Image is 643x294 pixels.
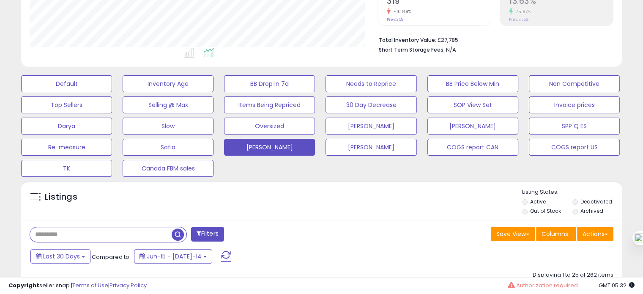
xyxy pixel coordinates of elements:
[30,249,90,264] button: Last 30 Days
[530,198,546,205] label: Active
[21,75,112,92] button: Default
[577,227,613,241] button: Actions
[387,17,403,22] small: Prev: 358
[224,139,315,156] button: [PERSON_NAME]
[224,96,315,113] button: Items Being Repriced
[326,118,416,135] button: [PERSON_NAME]
[599,281,635,289] span: 2025-08-14 05:32 GMT
[43,252,80,261] span: Last 30 Days
[580,207,603,214] label: Archived
[379,34,607,44] li: £27,785
[509,17,528,22] small: Prev: 7.75%
[109,281,147,289] a: Privacy Policy
[8,282,147,290] div: seller snap | |
[45,191,77,203] h5: Listings
[446,46,456,54] span: N/A
[529,75,620,92] button: Non Competitive
[529,118,620,135] button: SPP Q ES
[427,75,518,92] button: BB Price Below Min
[21,118,112,135] button: Darya
[427,139,518,156] button: COGS report CAN
[147,252,202,261] span: Jun-15 - [DATE]-14
[513,8,531,15] small: 75.87%
[123,118,213,135] button: Slow
[536,227,576,241] button: Columns
[326,75,416,92] button: Needs to Reprice
[224,118,315,135] button: Oversized
[123,96,213,113] button: Selling @ Max
[529,96,620,113] button: Invoice prices
[8,281,39,289] strong: Copyright
[427,96,518,113] button: SOP View Set
[542,230,568,238] span: Columns
[326,96,416,113] button: 30 Day Decrease
[92,253,131,261] span: Compared to:
[391,8,412,15] small: -10.89%
[21,96,112,113] button: Top Sellers
[427,118,518,135] button: [PERSON_NAME]
[72,281,108,289] a: Terms of Use
[580,198,612,205] label: Deactivated
[379,46,445,53] b: Short Term Storage Fees:
[491,227,535,241] button: Save View
[123,75,213,92] button: Inventory Age
[21,160,112,177] button: TK
[326,139,416,156] button: [PERSON_NAME]
[21,139,112,156] button: Re-measure
[123,139,213,156] button: Sofia
[530,207,561,214] label: Out of Stock
[522,188,622,196] p: Listing States:
[529,139,620,156] button: COGS report US
[533,271,613,279] div: Displaying 1 to 25 of 262 items
[191,227,224,242] button: Filters
[134,249,212,264] button: Jun-15 - [DATE]-14
[379,36,436,44] b: Total Inventory Value:
[123,160,213,177] button: Canada FBM sales
[224,75,315,92] button: BB Drop in 7d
